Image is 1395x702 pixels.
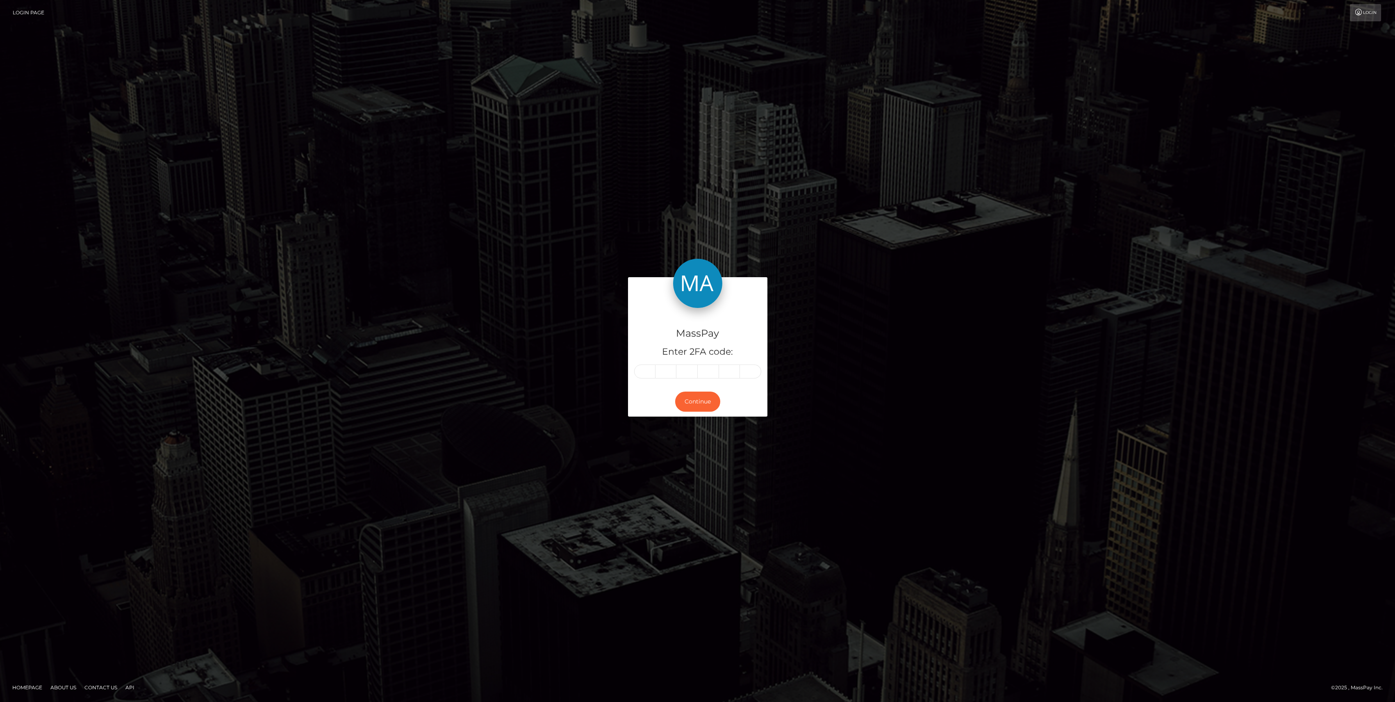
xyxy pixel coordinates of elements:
a: About Us [47,681,80,694]
h5: Enter 2FA code: [634,346,761,358]
h4: MassPay [634,326,761,341]
div: © 2025 , MassPay Inc. [1331,683,1389,692]
a: Contact Us [81,681,121,694]
a: Login Page [13,4,44,21]
a: API [122,681,138,694]
a: Login [1350,4,1381,21]
button: Continue [675,392,720,412]
img: MassPay [673,259,722,308]
a: Homepage [9,681,46,694]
